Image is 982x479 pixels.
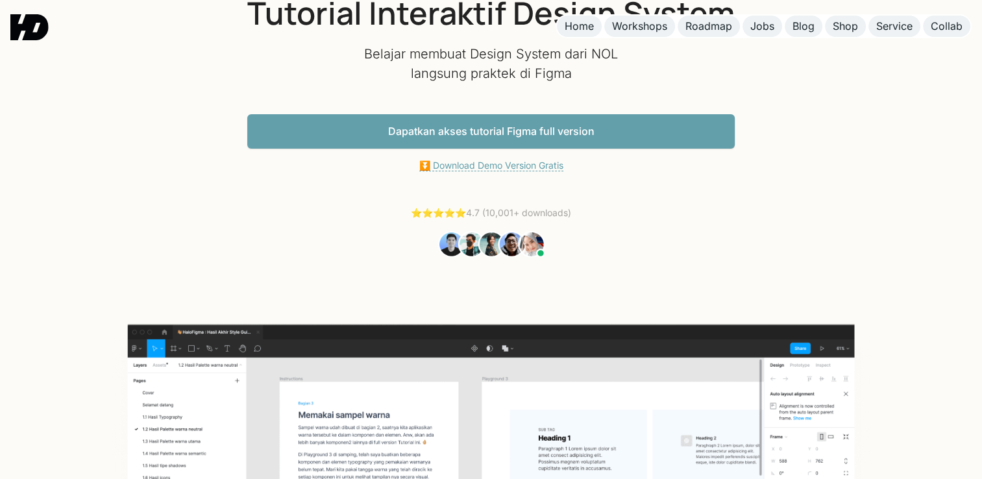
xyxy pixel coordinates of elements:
a: ⭐️⭐️⭐️⭐️⭐️ [411,207,466,218]
a: Roadmap [678,16,740,37]
a: Home [557,16,602,37]
div: Blog [792,19,815,33]
div: Home [565,19,594,33]
div: 4.7 (10,001+ downloads) [411,206,571,220]
p: Belajar membuat Design System dari NOL langsung praktek di Figma [362,44,621,83]
div: Shop [833,19,858,33]
div: Service [876,19,913,33]
a: Jobs [743,16,782,37]
a: Shop [825,16,866,37]
a: Blog [785,16,822,37]
a: ⏬ Download Demo Version Gratis [419,160,563,171]
a: Service [868,16,920,37]
a: Collab [923,16,970,37]
img: Students Tutorial Belajar UI Design dari NOL Figma HaloFigma [437,230,545,258]
div: Roadmap [685,19,732,33]
div: Jobs [750,19,774,33]
a: Workshops [604,16,675,37]
div: Workshops [612,19,667,33]
div: Collab [931,19,963,33]
a: Dapatkan akses tutorial Figma full version [247,114,735,149]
